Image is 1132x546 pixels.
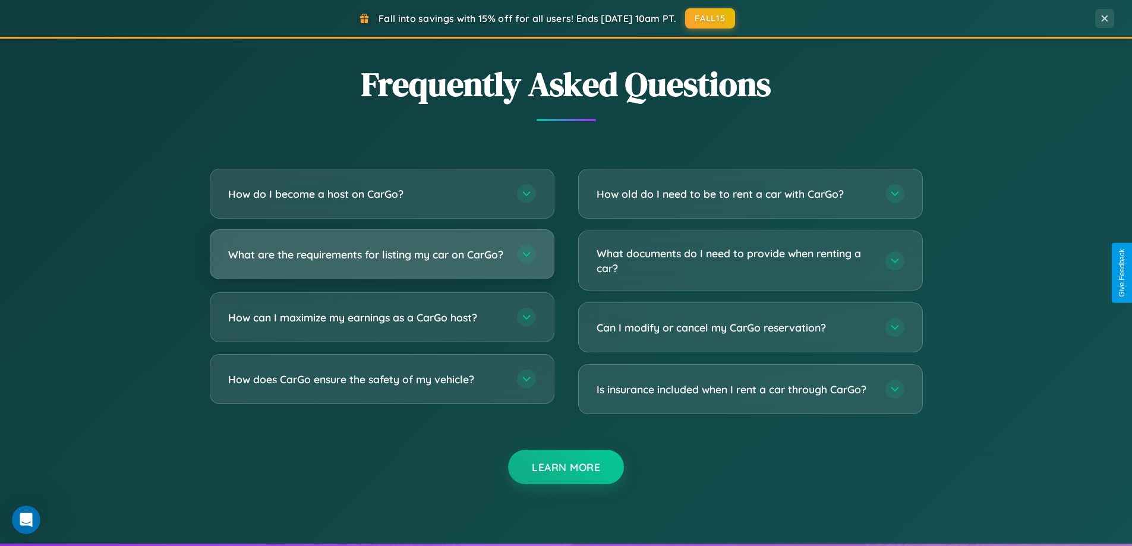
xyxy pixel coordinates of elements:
h3: How old do I need to be to rent a car with CarGo? [597,187,874,201]
h3: How can I maximize my earnings as a CarGo host? [228,310,505,325]
h3: What documents do I need to provide when renting a car? [597,246,874,275]
iframe: Intercom live chat [12,506,40,534]
h3: Is insurance included when I rent a car through CarGo? [597,382,874,397]
button: FALL15 [685,8,735,29]
h2: Frequently Asked Questions [210,61,923,107]
h3: How do I become a host on CarGo? [228,187,505,201]
h3: Can I modify or cancel my CarGo reservation? [597,320,874,335]
h3: How does CarGo ensure the safety of my vehicle? [228,372,505,387]
span: Fall into savings with 15% off for all users! Ends [DATE] 10am PT. [379,12,676,24]
div: Give Feedback [1118,249,1126,297]
button: Learn More [508,450,624,484]
h3: What are the requirements for listing my car on CarGo? [228,247,505,262]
